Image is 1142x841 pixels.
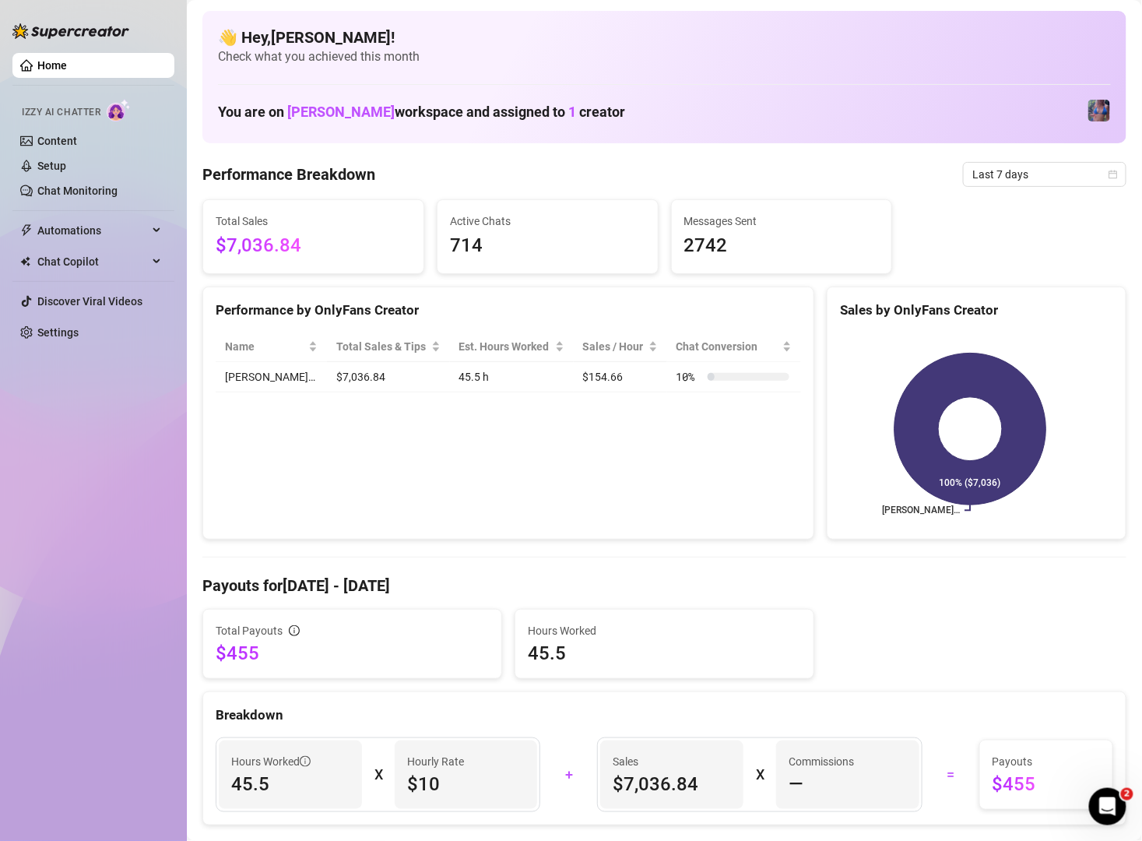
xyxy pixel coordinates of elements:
[107,99,131,121] img: AI Chatter
[550,762,588,787] div: +
[1089,788,1126,825] iframe: Intercom live chat
[407,772,525,797] span: $10
[37,295,142,308] a: Discover Viral Videos
[613,772,731,797] span: $7,036.84
[216,362,327,392] td: [PERSON_NAME]…
[684,213,880,230] span: Messages Sent
[37,326,79,339] a: Settings
[932,762,970,787] div: =
[1088,100,1110,121] img: Jaylie
[287,104,395,120] span: [PERSON_NAME]
[583,338,645,355] span: Sales / Hour
[528,641,801,666] span: 45.5
[300,756,311,767] span: info-circle
[202,164,375,185] h4: Performance Breakdown
[216,213,411,230] span: Total Sales
[882,505,960,516] text: [PERSON_NAME]…
[216,231,411,261] span: $7,036.84
[1109,170,1118,179] span: calendar
[756,762,764,787] div: X
[216,705,1113,726] div: Breakdown
[216,641,489,666] span: $455
[37,59,67,72] a: Home
[840,300,1113,321] div: Sales by OnlyFans Creator
[789,772,803,797] span: —
[202,575,1126,596] h4: Payouts for [DATE] - [DATE]
[218,26,1111,48] h4: 👋 Hey, [PERSON_NAME] !
[225,338,305,355] span: Name
[1121,788,1133,801] span: 2
[450,231,645,261] span: 714
[327,332,450,362] th: Total Sales & Tips
[374,762,382,787] div: X
[231,772,350,797] span: 45.5
[12,23,129,39] img: logo-BBDzfeDw.svg
[20,224,33,237] span: thunderbolt
[216,622,283,639] span: Total Payouts
[676,338,779,355] span: Chat Conversion
[459,338,552,355] div: Est. Hours Worked
[568,104,576,120] span: 1
[231,753,311,770] span: Hours Worked
[37,185,118,197] a: Chat Monitoring
[218,104,625,121] h1: You are on workspace and assigned to creator
[993,753,1100,770] span: Payouts
[450,362,574,392] td: 45.5 h
[684,231,880,261] span: 2742
[667,332,801,362] th: Chat Conversion
[613,753,731,770] span: Sales
[289,625,300,636] span: info-circle
[789,753,854,770] article: Commissions
[528,622,801,639] span: Hours Worked
[218,48,1111,65] span: Check what you achieved this month
[216,300,801,321] div: Performance by OnlyFans Creator
[450,213,645,230] span: Active Chats
[37,249,148,274] span: Chat Copilot
[216,332,327,362] th: Name
[327,362,450,392] td: $7,036.84
[37,218,148,243] span: Automations
[676,368,701,385] span: 10 %
[336,338,428,355] span: Total Sales & Tips
[20,256,30,267] img: Chat Copilot
[37,160,66,172] a: Setup
[972,163,1117,186] span: Last 7 days
[37,135,77,147] a: Content
[22,105,100,120] span: Izzy AI Chatter
[574,332,667,362] th: Sales / Hour
[407,753,464,770] article: Hourly Rate
[574,362,667,392] td: $154.66
[993,772,1100,797] span: $455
